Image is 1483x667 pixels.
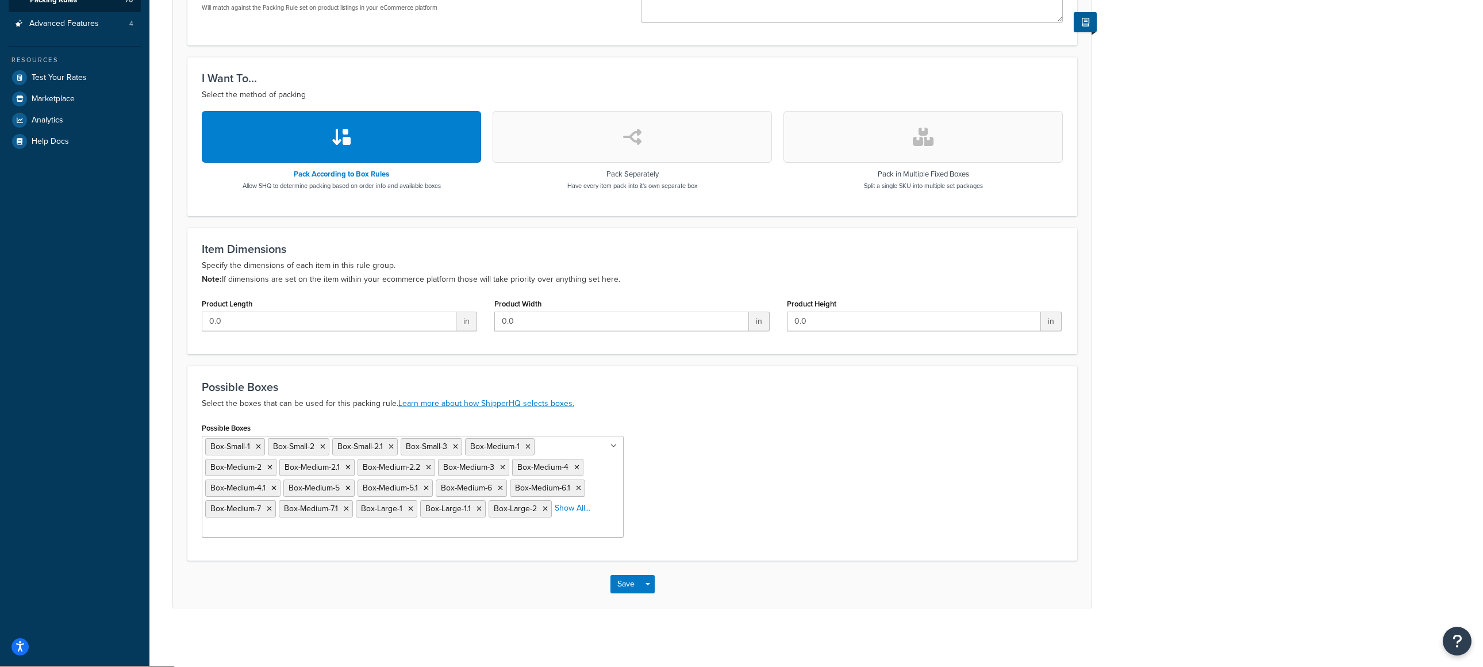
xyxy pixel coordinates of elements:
p: Select the boxes that can be used for this packing rule. [202,397,1063,411]
label: Product Height [787,300,836,308]
h3: Item Dimensions [202,243,1063,255]
li: Advanced Features [9,13,141,34]
label: Product Length [202,300,252,308]
h3: Pack Separately [567,170,697,178]
p: Will match against the Packing Rule set on product listings in your eCommerce platform [202,3,624,12]
span: Box-Medium-2 [210,461,262,473]
a: Test Your Rates [9,67,141,88]
p: Specify the dimensions of each item in this rule group. If dimensions are set on the item within ... [202,259,1063,286]
span: Box-Medium-6.1 [515,482,570,494]
a: Analytics [9,110,141,131]
span: Analytics [32,116,63,125]
h3: Possible Boxes [202,381,1063,393]
label: Product Width [494,300,541,308]
a: Help Docs [9,131,141,152]
label: Possible Boxes [202,424,251,432]
span: in [1041,312,1062,331]
span: Advanced Features [29,19,99,29]
span: Box-Medium-7 [210,503,261,515]
span: Box-Medium-5.1 [363,482,418,494]
span: Box-Medium-3 [443,461,494,473]
span: Box-Large-1.1 [425,503,471,515]
span: Box-Medium-2.1 [285,461,340,473]
span: Box-Small-2 [273,440,314,453]
div: Resources [9,55,141,65]
button: Show Help Docs [1074,12,1097,32]
p: Split a single SKU into multiple set packages [864,181,983,190]
a: Show All... [555,503,590,514]
span: Box-Large-1 [361,503,402,515]
p: Select the method of packing [202,88,1063,102]
span: Box-Medium-4.1 [210,482,266,494]
h3: Pack According to Box Rules [243,170,441,178]
b: Note: [202,273,222,285]
span: Box-Medium-6 [441,482,492,494]
p: Allow SHQ to determine packing based on order info and available boxes [243,181,441,190]
h3: I Want To... [202,72,1063,85]
span: Test Your Rates [32,73,87,83]
span: Box-Small-1 [210,440,250,453]
span: 4 [129,19,133,29]
span: Box-Medium-2.2 [363,461,420,473]
button: Open Resource Center [1443,627,1472,655]
span: Help Docs [32,137,69,147]
p: Have every item pack into it's own separate box [567,181,697,190]
span: Box-Small-3 [406,440,447,453]
a: Learn more about how ShipperHQ selects boxes. [398,397,574,409]
a: Marketplace [9,89,141,109]
span: in [456,312,477,331]
button: Save [610,575,641,593]
span: Box-Medium-5 [289,482,340,494]
span: Box-Large-2 [494,503,537,515]
span: in [749,312,770,331]
h3: Pack in Multiple Fixed Boxes [864,170,983,178]
span: Marketplace [32,94,75,104]
span: Box-Medium-1 [470,440,520,453]
a: Advanced Features4 [9,13,141,34]
span: Box-Small-2.1 [337,440,383,453]
span: Box-Medium-7.1 [284,503,338,515]
span: Box-Medium-4 [517,461,568,473]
